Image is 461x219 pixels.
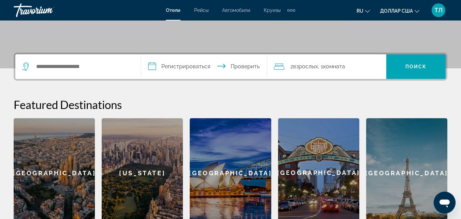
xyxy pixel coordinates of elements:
[386,54,446,79] button: Поиск
[141,54,267,79] button: Даты заезда и выезда
[357,8,363,14] font: ru
[14,98,447,111] h2: Featured Destinations
[267,54,386,79] button: Путешественники: 2 взрослых, 0 детей
[434,6,443,14] font: ТЛ
[166,8,181,13] a: Отели
[405,64,427,69] font: Поиск
[357,6,370,16] button: Изменить язык
[380,6,419,16] button: Изменить валюту
[194,8,208,13] a: Рейсы
[323,63,345,70] font: комната
[318,63,323,70] font: , 1
[430,3,447,17] button: Меню пользователя
[264,8,280,13] a: Круизы
[287,5,295,16] button: Дополнительные элементы навигации
[434,192,456,214] iframe: Кнопка запуска окна обмена сообщениями
[14,1,82,19] a: Травориум
[222,8,250,13] a: Автомобили
[380,8,413,14] font: доллар США
[293,63,318,70] font: взрослых
[290,63,293,70] font: 2
[15,54,446,79] div: Виджет поиска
